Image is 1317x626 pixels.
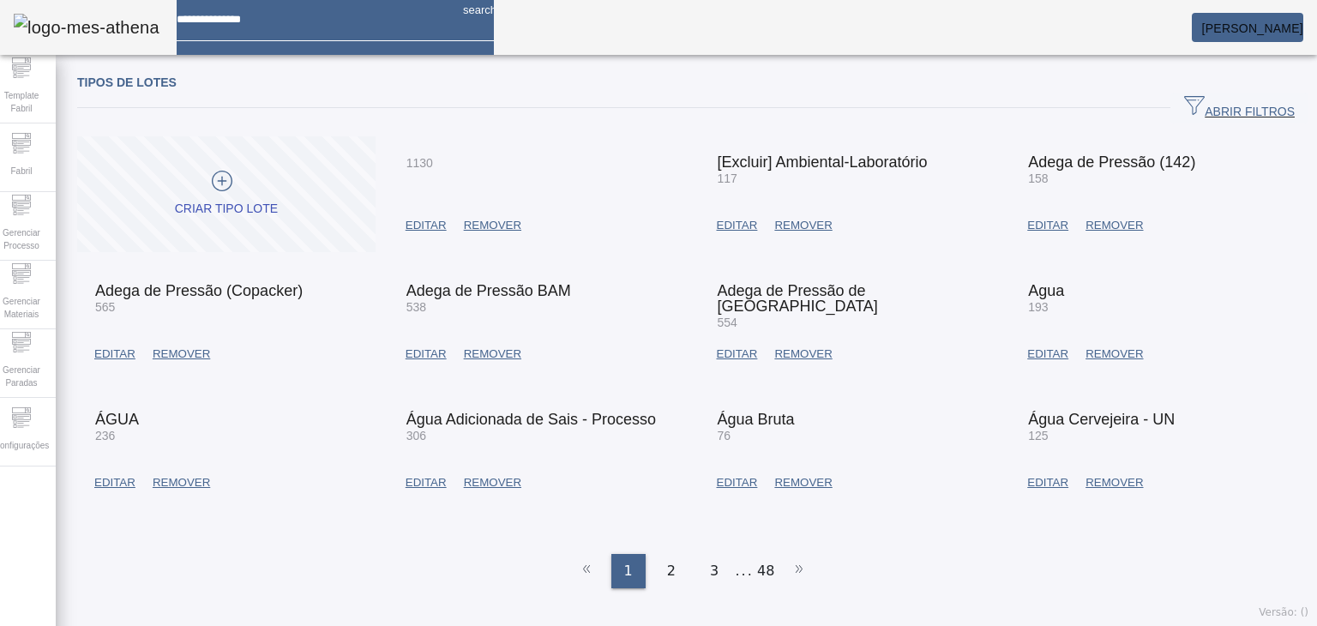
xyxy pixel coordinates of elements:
[718,282,878,315] span: Adega de Pressão de [GEOGRAPHIC_DATA]
[175,201,278,218] div: CRIAR TIPO LOTE
[1170,93,1308,123] button: ABRIR FILTROS
[77,136,376,252] button: CRIAR TIPO LOTE
[718,429,731,442] span: 76
[464,217,521,234] span: REMOVER
[94,474,135,491] span: EDITAR
[736,554,753,588] li: ...
[464,346,521,363] span: REMOVER
[406,474,447,491] span: EDITAR
[406,156,433,170] span: 1130
[1028,300,1048,314] span: 193
[464,474,521,491] span: REMOVER
[774,217,832,234] span: REMOVER
[1085,346,1143,363] span: REMOVER
[95,411,139,428] span: ÁGUA
[708,210,767,241] button: EDITAR
[94,346,135,363] span: EDITAR
[1077,210,1152,241] button: REMOVER
[406,217,447,234] span: EDITAR
[455,467,530,498] button: REMOVER
[717,474,758,491] span: EDITAR
[86,467,144,498] button: EDITAR
[708,467,767,498] button: EDITAR
[1077,339,1152,370] button: REMOVER
[774,474,832,491] span: REMOVER
[766,339,840,370] button: REMOVER
[5,160,37,183] span: Fabril
[766,467,840,498] button: REMOVER
[718,411,795,428] span: Água Bruta
[1028,282,1064,299] span: Agua
[717,346,758,363] span: EDITAR
[1077,467,1152,498] button: REMOVER
[710,561,719,581] span: 3
[718,172,737,185] span: 117
[455,210,530,241] button: REMOVER
[153,346,210,363] span: REMOVER
[766,210,840,241] button: REMOVER
[397,467,455,498] button: EDITAR
[1184,95,1295,121] span: ABRIR FILTROS
[1028,429,1048,442] span: 125
[774,346,832,363] span: REMOVER
[406,346,447,363] span: EDITAR
[1027,217,1068,234] span: EDITAR
[95,429,115,442] span: 236
[153,474,210,491] span: REMOVER
[717,217,758,234] span: EDITAR
[406,429,426,442] span: 306
[77,75,177,89] span: Tipos de lotes
[1019,467,1077,498] button: EDITAR
[1085,474,1143,491] span: REMOVER
[1028,172,1048,185] span: 158
[144,467,219,498] button: REMOVER
[1028,153,1195,171] span: Adega de Pressão (142)
[86,339,144,370] button: EDITAR
[1085,217,1143,234] span: REMOVER
[667,561,676,581] span: 2
[1202,21,1303,35] span: [PERSON_NAME]
[1019,210,1077,241] button: EDITAR
[718,153,928,171] span: [Excluir] Ambiental-Laboratório
[708,339,767,370] button: EDITAR
[144,339,219,370] button: REMOVER
[1027,474,1068,491] span: EDITAR
[95,300,115,314] span: 565
[406,411,656,428] span: Água Adicionada de Sais - Processo
[455,339,530,370] button: REMOVER
[757,554,774,588] li: 48
[406,282,571,299] span: Adega de Pressão BAM
[397,210,455,241] button: EDITAR
[1259,606,1308,618] span: Versão: ()
[397,339,455,370] button: EDITAR
[14,14,159,41] img: logo-mes-athena
[95,282,303,299] span: Adega de Pressão (Copacker)
[1019,339,1077,370] button: EDITAR
[406,300,426,314] span: 538
[1028,411,1175,428] span: Água Cervejeira - UN
[1027,346,1068,363] span: EDITAR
